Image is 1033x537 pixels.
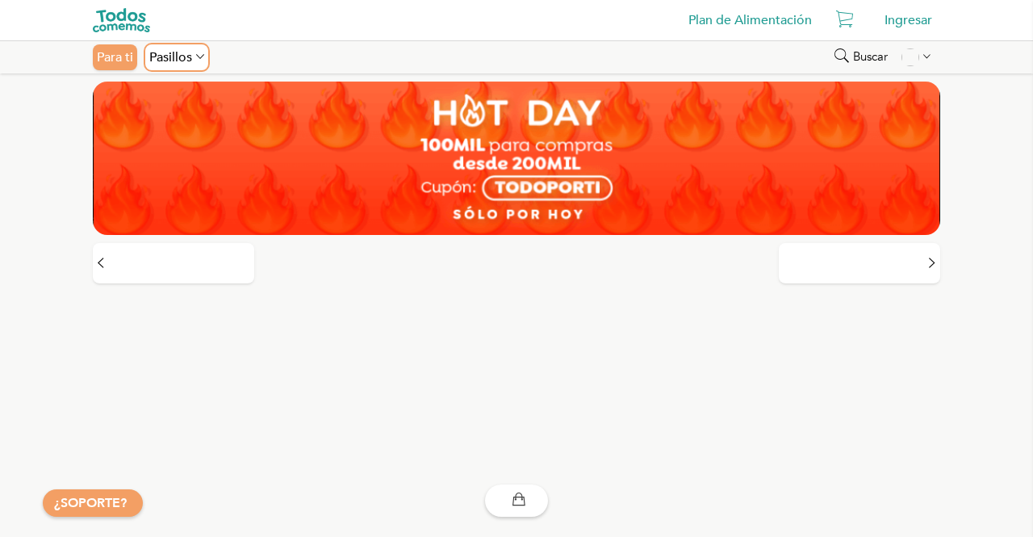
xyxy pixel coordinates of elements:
[145,44,208,70] div: Pasillos
[93,44,137,70] div: Para ti
[680,4,820,36] a: Plan de Alimentación
[54,494,127,512] a: ¿SOPORTE?
[43,489,143,517] button: ¿SOPORTE?
[853,50,888,64] span: Buscar
[93,8,150,32] img: todoscomemos
[876,4,940,36] div: Ingresar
